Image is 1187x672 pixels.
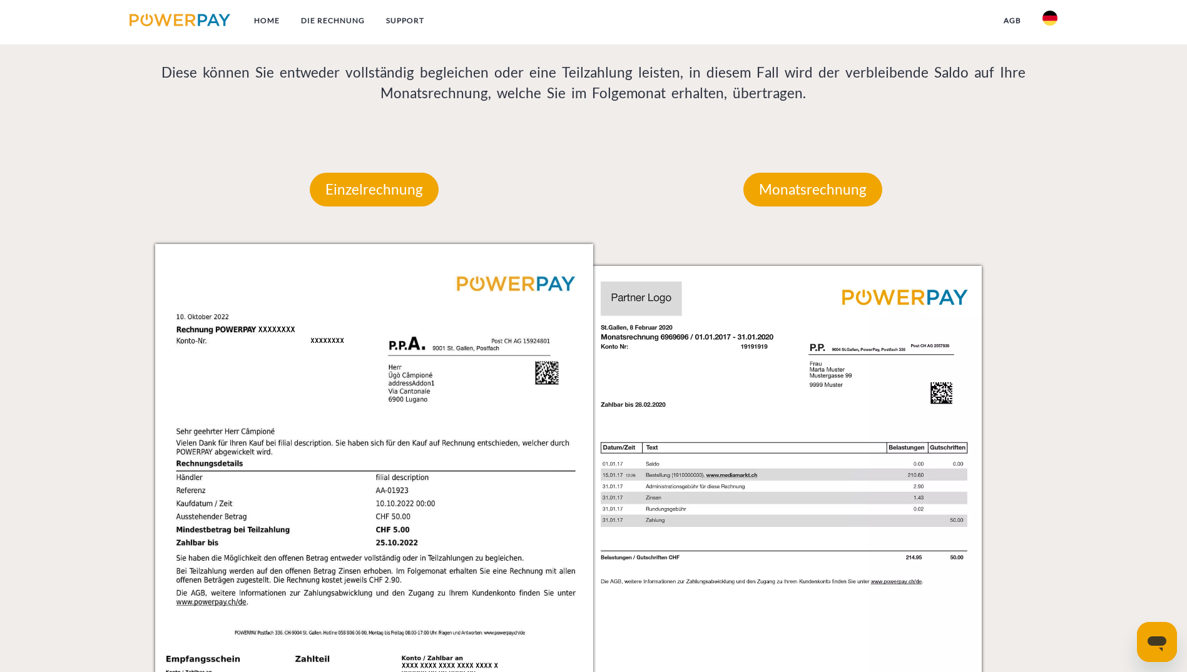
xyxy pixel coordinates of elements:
[290,9,375,32] a: DIE RECHNUNG
[243,9,290,32] a: Home
[310,173,439,206] p: Einzelrechnung
[993,9,1032,32] a: agb
[375,9,435,32] a: SUPPORT
[1042,11,1057,26] img: de
[1137,622,1177,662] iframe: Schaltfläche zum Öffnen des Messaging-Fensters
[130,14,230,26] img: logo-powerpay.svg
[743,173,882,206] p: Monatsrechnung
[155,62,1032,104] p: Diese können Sie entweder vollständig begleichen oder eine Teilzahlung leisten, in diesem Fall wi...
